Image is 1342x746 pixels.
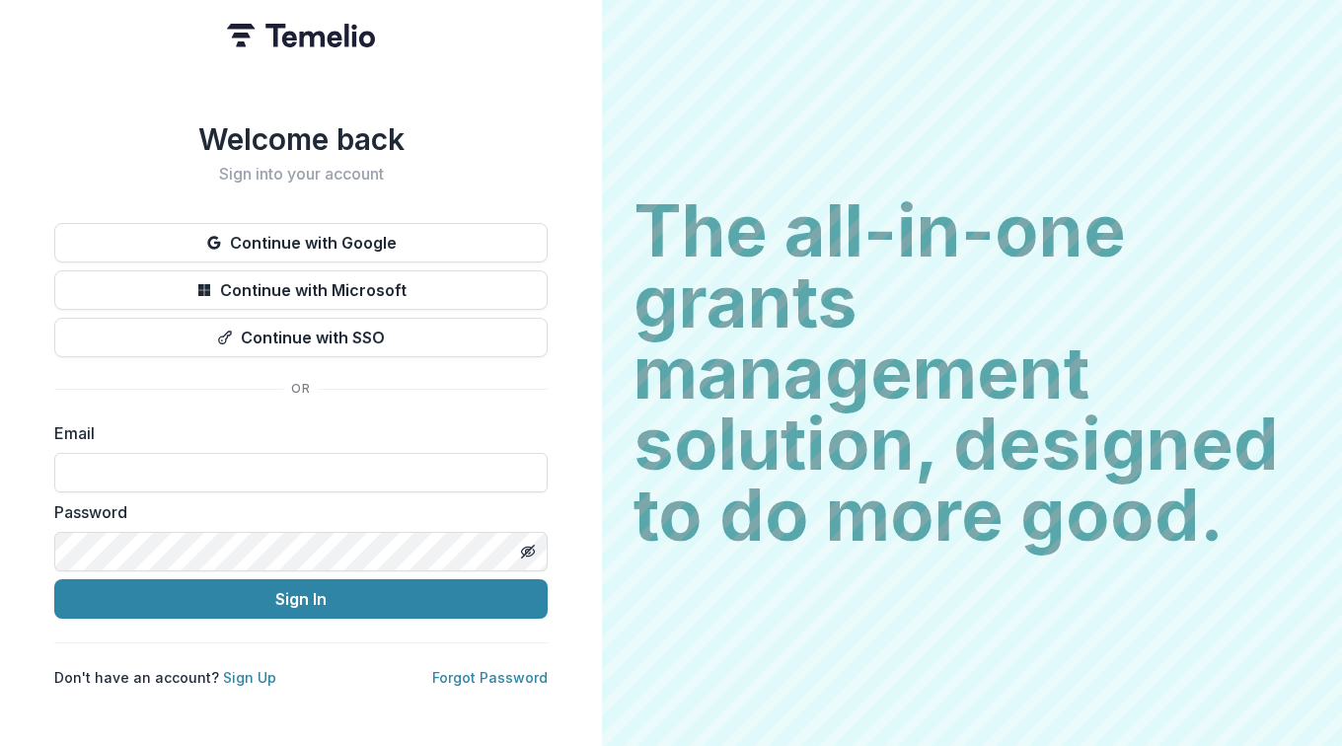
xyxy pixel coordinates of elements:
button: Continue with Google [54,223,548,262]
a: Forgot Password [432,669,548,686]
button: Sign In [54,579,548,619]
h1: Welcome back [54,121,548,157]
a: Sign Up [223,669,276,686]
button: Toggle password visibility [512,536,544,567]
p: Don't have an account? [54,667,276,688]
button: Continue with Microsoft [54,270,548,310]
label: Email [54,421,536,445]
label: Password [54,500,536,524]
img: Temelio [227,24,375,47]
h2: Sign into your account [54,165,548,184]
button: Continue with SSO [54,318,548,357]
